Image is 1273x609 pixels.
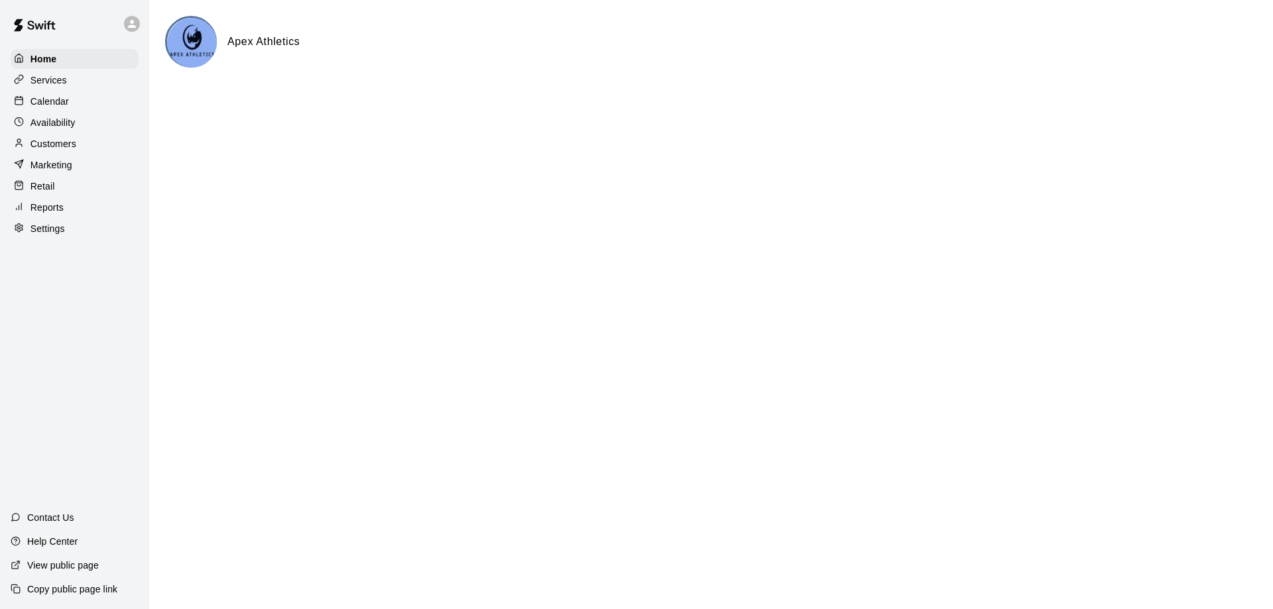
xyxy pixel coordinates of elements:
p: Customers [30,137,76,150]
a: Marketing [11,155,139,175]
p: View public page [27,559,99,572]
a: Settings [11,219,139,239]
p: Help Center [27,535,78,548]
p: Availability [30,116,76,129]
p: Copy public page link [27,582,117,596]
img: Apex Athletics logo [167,18,217,68]
p: Marketing [30,158,72,172]
p: Calendar [30,95,69,108]
a: Reports [11,197,139,217]
p: Contact Us [27,511,74,524]
h6: Apex Athletics [227,33,300,50]
a: Services [11,70,139,90]
p: Retail [30,180,55,193]
a: Retail [11,176,139,196]
p: Services [30,74,67,87]
a: Calendar [11,91,139,111]
p: Home [30,52,57,66]
a: Availability [11,113,139,133]
p: Reports [30,201,64,214]
a: Home [11,49,139,69]
p: Settings [30,222,65,235]
a: Customers [11,134,139,154]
